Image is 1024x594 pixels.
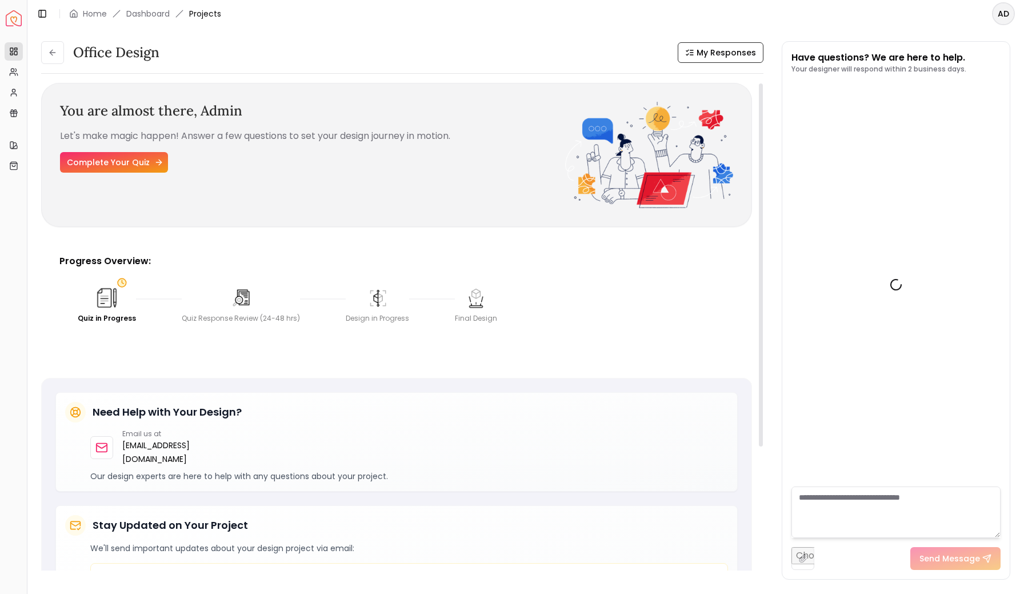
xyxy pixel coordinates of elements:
[791,51,966,65] p: Have questions? We are here to help.
[60,152,168,173] a: Complete Your Quiz
[126,8,170,19] a: Dashboard
[6,10,22,26] img: Spacejoy Logo
[122,438,236,466] a: [EMAIL_ADDRESS][DOMAIN_NAME]
[69,8,221,19] nav: breadcrumb
[366,286,389,309] img: Design in Progress
[993,3,1014,24] span: AD
[73,43,159,62] h3: Office design
[122,429,236,438] p: Email us at
[59,254,734,268] p: Progress Overview:
[93,517,248,533] h5: Stay Updated on Your Project
[78,314,136,323] div: Quiz in Progress
[791,65,966,74] p: Your designer will respond within 2 business days.
[565,102,734,208] img: Fun quiz resume - image
[60,129,565,143] p: Let's make magic happen! Answer a few questions to set your design journey in motion.
[992,2,1015,25] button: AD
[94,285,119,310] img: Quiz in Progress
[83,8,107,19] a: Home
[465,286,487,309] img: Final Design
[93,404,242,420] h5: Need Help with Your Design?
[346,314,409,323] div: Design in Progress
[201,102,242,119] span: Admin
[697,47,756,58] span: My Responses
[455,314,497,323] div: Final Design
[182,314,300,323] div: Quiz Response Review (24-48 hrs)
[6,10,22,26] a: Spacejoy
[90,471,728,482] p: Our design experts are here to help with any questions about your project.
[230,286,253,309] img: Quiz Response Review (24-48 hrs)
[90,543,728,554] p: We'll send important updates about your design project via email:
[189,8,221,19] span: Projects
[678,42,763,63] button: My Responses
[60,102,565,120] h3: You are almost there,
